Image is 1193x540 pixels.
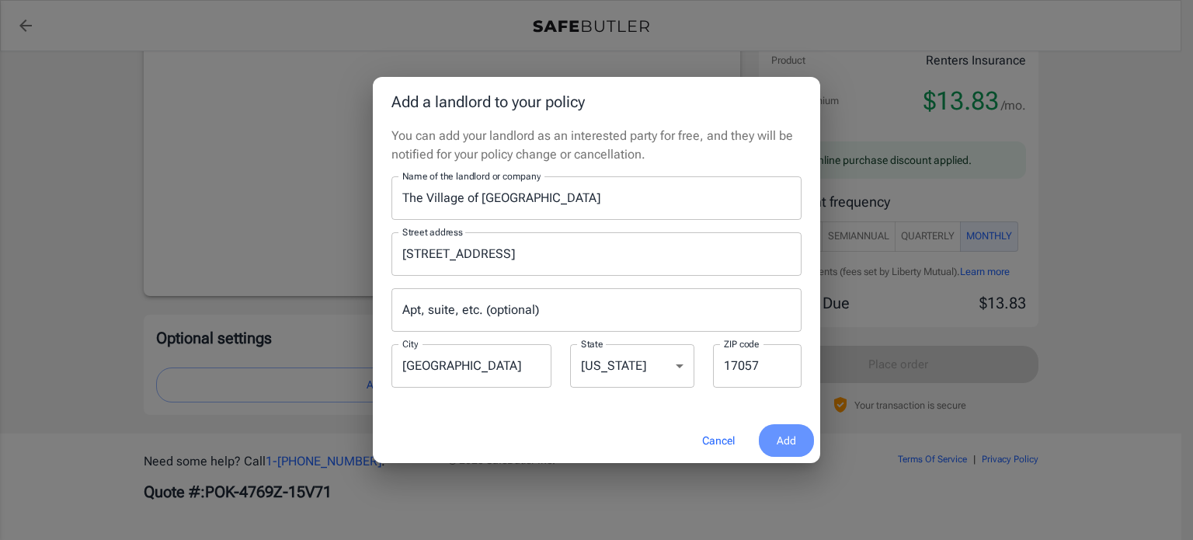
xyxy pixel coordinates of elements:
[581,337,603,350] label: State
[402,225,463,239] label: Street address
[777,431,796,451] span: Add
[684,424,753,458] button: Cancel
[373,77,820,127] h2: Add a landlord to your policy
[402,337,418,350] label: City
[724,337,760,350] label: ZIP code
[402,169,541,183] label: Name of the landlord or company
[391,127,802,164] p: You can add your landlord as an interested party for free, and they will be notified for your pol...
[759,424,814,458] button: Add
